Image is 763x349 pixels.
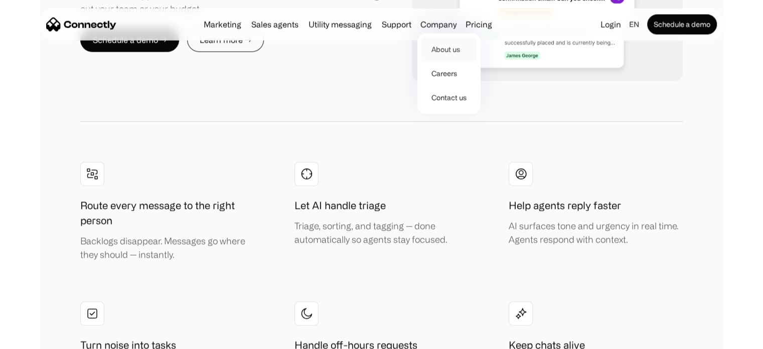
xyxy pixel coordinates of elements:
div: en [629,17,639,31]
h1: Let AI handle triage [294,198,386,213]
div: Company [420,17,456,31]
a: Marketing [200,20,245,28]
a: Login [596,17,625,31]
a: Schedule a demo [647,14,717,34]
a: Sales agents [247,20,302,28]
a: Pricing [462,20,496,28]
a: Support [378,20,415,28]
a: Contact us [421,85,477,109]
div: Triage, sorting, and tagging — done automatically so agents stay focused. [294,219,469,246]
a: Utility messaging [304,20,376,28]
ul: Language list [20,331,60,345]
h1: Help agents reply faster [509,198,621,213]
div: Backlogs disappear. Messages go where they should — instantly. [80,234,254,261]
div: en [625,17,645,31]
a: About us [421,37,477,61]
nav: Company [417,31,481,113]
aside: Language selected: English [10,330,60,345]
div: AI surfaces tone and urgency in real time. Agents respond with context. [509,219,683,246]
a: Careers [421,61,477,85]
div: Company [417,17,460,31]
h1: Route every message to the right person [80,198,254,228]
a: home [46,17,116,32]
